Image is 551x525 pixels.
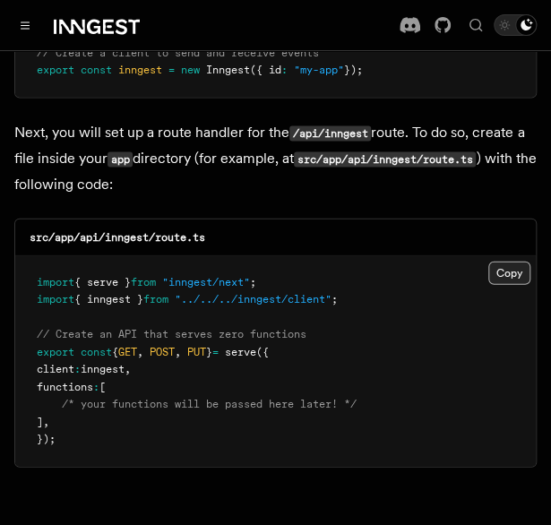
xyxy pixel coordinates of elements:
[162,276,250,288] span: "inngest/next"
[43,416,49,428] span: ,
[37,416,43,428] span: ]
[37,64,74,76] span: export
[131,276,156,288] span: from
[37,47,319,59] span: // Create a client to send and receive events
[175,293,331,306] span: "../../../inngest/client"
[14,120,537,197] p: Next, you will set up a route handler for the route. To do so, create a file inside your director...
[14,14,36,36] button: Toggle navigation
[294,64,344,76] span: "my-app"
[281,64,288,76] span: :
[137,346,143,358] span: ,
[294,152,476,168] code: src/app/api/inngest/route.ts
[143,293,168,306] span: from
[289,126,371,142] code: /api/inngest
[37,381,93,393] span: functions
[81,64,112,76] span: const
[181,64,200,76] span: new
[37,276,74,288] span: import
[112,346,118,358] span: {
[250,64,281,76] span: ({ id
[30,231,205,244] code: src/app/api/inngest/route.ts
[37,293,74,306] span: import
[125,363,131,375] span: ,
[37,363,74,375] span: client
[37,346,74,358] span: export
[494,14,537,36] button: Toggle dark mode
[99,381,106,393] span: [
[74,363,81,375] span: :
[37,433,56,445] span: });
[150,346,175,358] span: POST
[488,262,530,285] button: Copy
[74,293,143,306] span: { inngest }
[108,152,133,168] code: app
[37,328,306,340] span: // Create an API that serves zero functions
[81,363,125,375] span: inngest
[256,346,269,358] span: ({
[62,398,357,410] span: /* your functions will be passed here later! */
[74,276,131,288] span: { serve }
[187,346,206,358] span: PUT
[465,14,486,36] button: Find something...
[225,346,256,358] span: serve
[250,276,256,288] span: ;
[93,381,99,393] span: :
[206,64,250,76] span: Inngest
[175,346,181,358] span: ,
[118,64,162,76] span: inngest
[168,64,175,76] span: =
[331,293,338,306] span: ;
[212,346,219,358] span: =
[118,346,137,358] span: GET
[344,64,363,76] span: });
[206,346,212,358] span: }
[81,346,112,358] span: const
